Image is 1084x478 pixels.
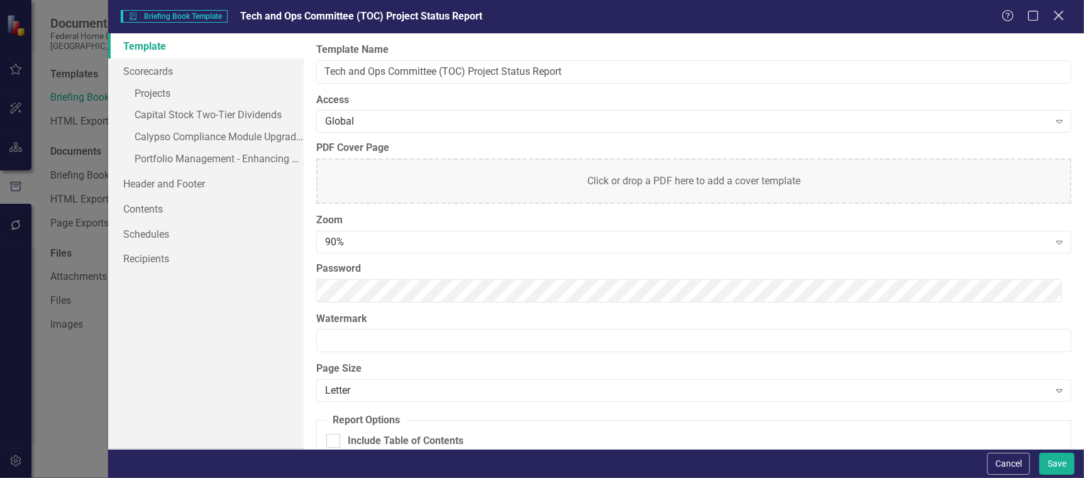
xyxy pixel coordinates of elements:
button: Save [1039,453,1075,475]
a: Calypso Compliance Module Upgrade (from ERS) [108,127,303,149]
span: Briefing Book Template [121,10,227,23]
legend: Report Options [326,413,406,428]
a: Portfolio Management - Enhancing Revenue Streams (Buy/Sell) [108,149,303,171]
label: PDF Cover Page [316,141,1071,155]
button: Cancel [987,453,1030,475]
div: Letter [325,384,1049,398]
a: Capital Stock Two-Tier Dividends [108,105,303,127]
label: Page Size [316,362,1071,376]
div: Click or drop a PDF here to add a cover template [316,158,1071,204]
div: Global [325,114,1049,129]
label: Password [316,262,1071,276]
label: Watermark [316,312,1071,326]
a: Template [108,33,303,58]
a: Contents [108,196,303,221]
label: Zoom [316,213,1071,228]
label: Template Name [316,43,1071,57]
a: Scorecards [108,58,303,84]
div: Include Table of Contents [348,434,463,448]
a: Recipients [108,246,303,271]
a: Projects [108,84,303,106]
a: Header and Footer [108,171,303,196]
a: Schedules [108,221,303,247]
span: Tech and Ops Committee (TOC) Project Status Report [240,10,482,22]
label: Access [316,93,1071,108]
div: 90% [325,235,1049,250]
